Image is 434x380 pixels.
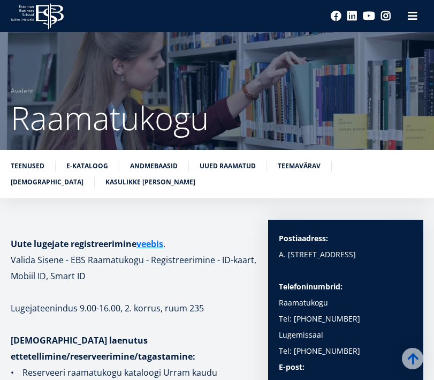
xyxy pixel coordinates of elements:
p: Tel: [PHONE_NUMBER] [279,343,413,359]
a: E-kataloog [66,161,108,172]
p: A. [STREET_ADDRESS] [279,247,413,263]
span: Raamatukogu [11,96,209,140]
p: Tel: [PHONE_NUMBER] Lugemissaal [279,311,413,343]
a: Instagram [380,11,391,21]
a: Andmebaasid [130,161,178,172]
p: Lugejateenindus 9.00-16.00, 2. korrus, ruum 235 [11,300,257,316]
strong: Uute lugejate registreerimine [11,238,163,250]
a: Teemavärav [278,161,321,172]
strong: [DEMOGRAPHIC_DATA] laenutus ettetellimine/reserveerimine/tagastamine: [11,334,195,362]
a: Uued raamatud [200,161,256,172]
strong: E-post: [279,362,304,372]
strong: Postiaadress: [279,233,328,243]
a: [DEMOGRAPHIC_DATA] [11,177,83,188]
a: Facebook [331,11,341,21]
strong: Telefoninumbrid: [279,281,342,292]
a: Youtube [363,11,375,21]
h1: . Valida Sisene - EBS Raamatukogu - Registreerimine - ID-kaart, Mobiil ID, Smart ID [11,236,257,284]
a: veebis [136,236,163,252]
a: Kasulikke [PERSON_NAME] [105,177,195,188]
p: Raamatukogu [279,279,413,311]
a: Avaleht [11,86,33,96]
a: Teenused [11,161,44,172]
a: Linkedin [347,11,357,21]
